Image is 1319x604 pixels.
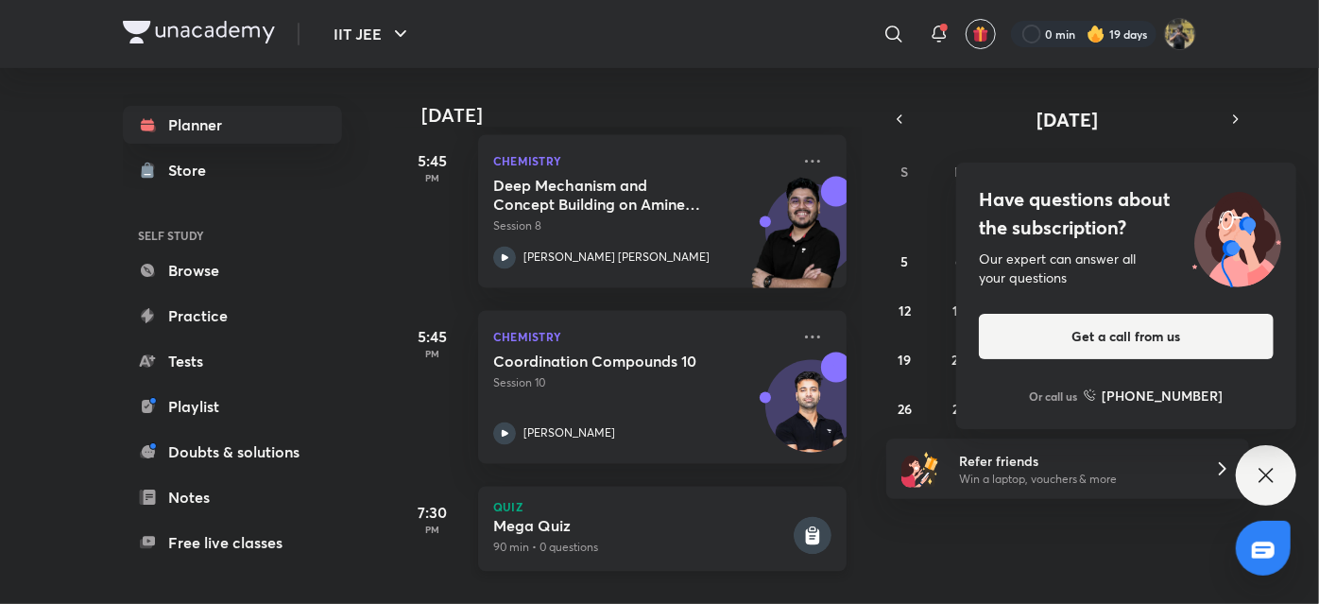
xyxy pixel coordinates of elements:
[123,388,342,425] a: Playlist
[1164,18,1196,50] img: KRISH JINDAL
[1084,386,1224,406] a: [PHONE_NUMBER]
[944,295,974,325] button: October 13, 2025
[944,344,974,374] button: October 20, 2025
[1087,25,1105,43] img: streak
[123,251,342,289] a: Browse
[395,173,471,184] p: PM
[493,517,790,536] h5: Mega Quiz
[123,524,342,561] a: Free live classes
[979,250,1274,287] div: Our expert can answer all your questions
[493,375,790,392] p: Session 10
[952,400,966,418] abbr: October 27, 2025
[966,19,996,49] button: avatar
[123,106,342,144] a: Planner
[395,525,471,536] p: PM
[168,159,217,181] div: Store
[123,342,342,380] a: Tests
[123,21,275,48] a: Company Logo
[421,105,865,128] h4: [DATE]
[523,425,615,442] p: [PERSON_NAME]
[493,502,831,513] p: Quiz
[493,150,790,173] p: Chemistry
[952,302,966,319] abbr: October 13, 2025
[395,502,471,525] h5: 7:30
[395,326,471,349] h5: 5:45
[901,252,909,270] abbr: October 5, 2025
[493,540,790,557] p: 90 min • 0 questions
[123,21,275,43] img: Company Logo
[395,150,471,173] h5: 5:45
[901,163,909,181] abbr: Sunday
[954,163,966,181] abbr: Monday
[979,314,1274,359] button: Get a call from us
[1103,386,1224,406] h6: [PHONE_NUMBER]
[901,450,939,488] img: referral
[972,26,989,43] img: avatar
[890,344,920,374] button: October 19, 2025
[899,302,911,319] abbr: October 12, 2025
[123,151,342,189] a: Store
[1177,185,1296,287] img: ttu_illustration_new.svg
[123,433,342,471] a: Doubts & solutions
[890,295,920,325] button: October 12, 2025
[959,451,1191,471] h6: Refer friends
[322,15,423,53] button: IIT JEE
[123,478,342,516] a: Notes
[951,351,967,369] abbr: October 20, 2025
[123,297,342,335] a: Practice
[898,400,912,418] abbr: October 26, 2025
[979,185,1274,242] h4: Have questions about the subscription?
[123,219,342,251] h6: SELF STUDY
[395,349,471,360] p: PM
[890,393,920,423] button: October 26, 2025
[523,250,710,267] p: [PERSON_NAME] [PERSON_NAME]
[944,393,974,423] button: October 27, 2025
[959,471,1191,488] p: Win a laptop, vouchers & more
[743,177,847,307] img: unacademy
[493,218,790,235] p: Session 8
[766,371,857,461] img: Avatar
[944,246,974,276] button: October 6, 2025
[1030,388,1078,405] p: Or call us
[493,326,790,349] p: Chemistry
[493,353,728,371] h5: Coordination Compounds 10
[913,106,1223,132] button: [DATE]
[890,246,920,276] button: October 5, 2025
[493,177,728,215] h5: Deep Mechanism and Concept Building on Amines & N-Containing Compounds - 8
[1037,107,1099,132] span: [DATE]
[899,351,912,369] abbr: October 19, 2025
